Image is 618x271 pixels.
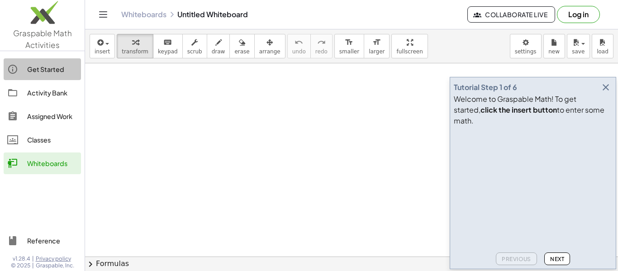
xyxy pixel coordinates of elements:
span: | [32,255,34,262]
span: scrub [187,48,202,55]
span: arrange [259,48,280,55]
button: arrange [254,34,285,58]
button: save [567,34,590,58]
a: Get Started [4,58,81,80]
div: Tutorial Step 1 of 6 [454,82,517,93]
span: Collaborate Live [475,10,547,19]
button: fullscreen [391,34,428,58]
span: draw [212,48,225,55]
button: insert [90,34,115,58]
a: Assigned Work [4,105,81,127]
span: Graspable Math Activities [13,28,72,50]
button: chevron_rightFormulas [85,257,618,271]
button: draw [207,34,230,58]
button: Next [544,252,570,265]
i: keyboard [163,37,172,48]
div: Reference [27,235,77,246]
i: format_size [345,37,353,48]
button: undoundo [287,34,311,58]
span: Graspable, Inc. [36,262,74,269]
button: Log in [557,6,600,23]
div: Classes [27,134,77,145]
div: Welcome to Graspable Math! To get started, to enter some math. [454,94,612,126]
span: insert [95,48,110,55]
a: Privacy policy [36,255,74,262]
button: Toggle navigation [96,7,110,22]
button: Collaborate Live [467,6,555,23]
button: format_sizelarger [364,34,390,58]
span: v1.28.4 [13,255,30,262]
span: transform [122,48,148,55]
span: load [597,48,608,55]
button: keyboardkeypad [153,34,183,58]
a: Whiteboards [121,10,166,19]
span: Next [550,256,564,262]
span: | [32,262,34,269]
div: Whiteboards [27,158,77,169]
span: fullscreen [396,48,423,55]
span: © 2025 [11,262,30,269]
button: erase [229,34,254,58]
span: undo [292,48,306,55]
span: larger [369,48,385,55]
i: undo [295,37,303,48]
a: Activity Bank [4,82,81,104]
div: Activity Bank [27,87,77,98]
span: keypad [158,48,178,55]
button: format_sizesmaller [334,34,364,58]
div: Get Started [27,64,77,75]
div: Assigned Work [27,111,77,122]
span: erase [234,48,249,55]
span: settings [515,48,537,55]
span: redo [315,48,328,55]
a: Whiteboards [4,152,81,174]
span: chevron_right [85,259,96,270]
button: settings [510,34,542,58]
button: new [543,34,565,58]
a: Classes [4,129,81,151]
button: redoredo [310,34,333,58]
b: click the insert button [480,105,557,114]
button: load [592,34,613,58]
i: redo [317,37,326,48]
i: format_size [372,37,381,48]
span: new [548,48,560,55]
button: scrub [182,34,207,58]
a: Reference [4,230,81,252]
span: smaller [339,48,359,55]
button: transform [117,34,153,58]
span: save [572,48,585,55]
